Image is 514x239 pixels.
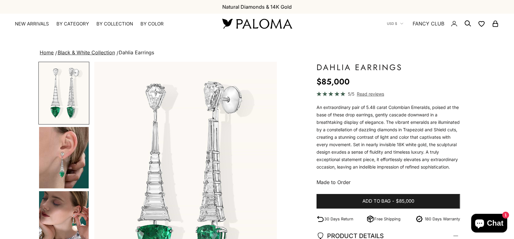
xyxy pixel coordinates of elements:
img: Dahlia Earrings [39,127,89,188]
nav: Secondary navigation [387,14,499,34]
summary: By Collection [96,21,133,27]
summary: By Category [56,21,89,27]
p: 30 Days Return [324,216,353,222]
nav: breadcrumbs [38,48,475,57]
sale-price: $85,000 [317,75,350,88]
summary: By Color [140,21,164,27]
span: Dahlia Earrings [119,49,154,56]
span: $85,000 [396,197,414,205]
button: Go to item 1 [38,62,89,124]
span: USD $ [387,21,397,26]
nav: Primary navigation [15,21,207,27]
a: 5/5 Read reviews [317,90,460,97]
p: Made to Order [317,178,460,186]
p: Natural Diamonds & 14K Gold [222,3,292,11]
a: FANCY CLUB [413,20,444,28]
img: Dahlia Earrings [39,62,89,124]
p: 180 Days Warranty [425,216,460,222]
inbox-online-store-chat: Shopify online store chat [469,214,509,234]
button: Go to item 2 [38,126,89,189]
span: 5/5 [348,90,354,97]
button: USD $ [387,21,403,26]
span: Add to bag [362,197,391,205]
a: Home [40,49,54,56]
h1: Dahlia Earrings [317,62,460,73]
a: NEW ARRIVALS [15,21,49,27]
p: An extraordinary pair of 5.48 carat Colombian Emeralds, poised at the base of these drop earrings... [317,104,460,171]
p: Free Shipping [374,216,401,222]
button: Add to bag-$85,000 [317,194,460,209]
span: Read reviews [357,90,384,97]
a: Black & White Collection [58,49,115,56]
